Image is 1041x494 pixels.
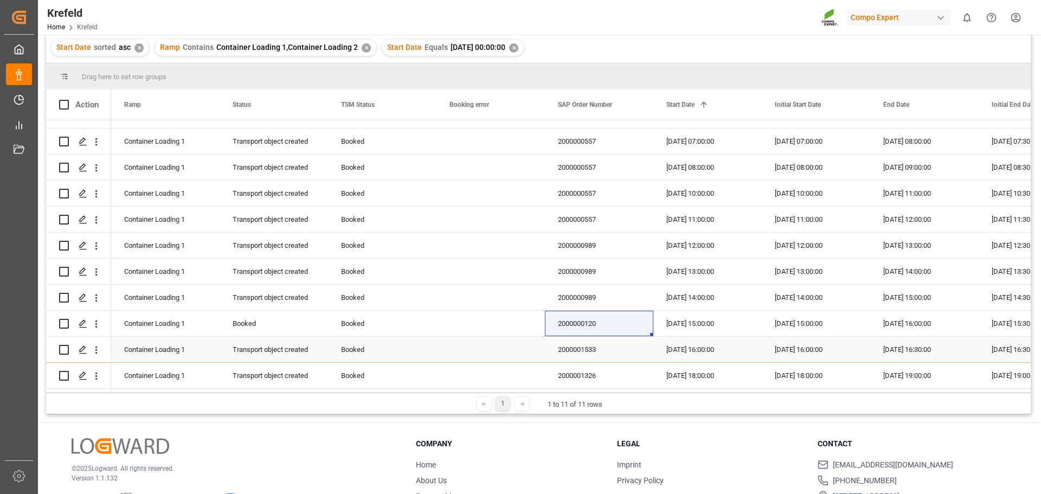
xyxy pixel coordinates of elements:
[341,101,375,108] span: TSM Status
[870,259,979,284] div: [DATE] 14:00:00
[617,460,641,469] a: Imprint
[233,311,315,336] div: Booked
[387,43,422,52] span: Start Date
[653,181,762,206] div: [DATE] 10:00:00
[762,337,870,362] div: [DATE] 16:00:00
[666,101,695,108] span: Start Date
[870,181,979,206] div: [DATE] 11:00:00
[46,207,111,233] div: Press SPACE to select this row.
[233,207,315,232] div: Transport object created
[124,101,141,108] span: Ramp
[870,233,979,258] div: [DATE] 13:00:00
[548,399,602,410] div: 1 to 11 of 11 rows
[545,337,653,362] div: 2000001533
[545,233,653,258] div: 2000000989
[341,259,423,284] div: Booked
[416,438,603,450] h3: Company
[979,5,1004,30] button: Help Center
[47,5,98,21] div: Krefeld
[425,43,448,52] span: Equals
[124,181,207,206] div: Container Loading 1
[46,129,111,155] div: Press SPACE to select this row.
[341,285,423,310] div: Booked
[134,43,144,53] div: ✕
[870,285,979,310] div: [DATE] 15:00:00
[216,43,358,52] span: Container Loading 1,Container Loading 2
[653,207,762,232] div: [DATE] 11:00:00
[124,207,207,232] div: Container Loading 1
[416,476,447,485] a: About Us
[124,233,207,258] div: Container Loading 1
[233,285,315,310] div: Transport object created
[341,363,423,388] div: Booked
[883,101,909,108] span: End Date
[653,337,762,362] div: [DATE] 16:00:00
[818,438,1005,450] h3: Contact
[762,259,870,284] div: [DATE] 13:00:00
[653,129,762,154] div: [DATE] 07:00:00
[653,259,762,284] div: [DATE] 13:00:00
[233,363,315,388] div: Transport object created
[233,233,315,258] div: Transport object created
[451,43,505,52] span: [DATE] 00:00:00
[653,285,762,310] div: [DATE] 14:00:00
[72,473,389,483] p: Version 1.1.132
[762,285,870,310] div: [DATE] 14:00:00
[870,337,979,362] div: [DATE] 16:30:00
[124,337,207,362] div: Container Loading 1
[496,397,510,410] div: 1
[46,285,111,311] div: Press SPACE to select this row.
[82,73,166,81] span: Drag here to set row groups
[233,101,251,108] span: Status
[233,129,315,154] div: Transport object created
[341,129,423,154] div: Booked
[416,460,436,469] a: Home
[46,155,111,181] div: Press SPACE to select this row.
[833,475,897,486] span: [PHONE_NUMBER]
[341,155,423,180] div: Booked
[846,10,950,25] div: Compo Expert
[762,181,870,206] div: [DATE] 10:00:00
[545,181,653,206] div: 2000000557
[653,155,762,180] div: [DATE] 08:00:00
[46,233,111,259] div: Press SPACE to select this row.
[119,43,131,52] span: asc
[46,259,111,285] div: Press SPACE to select this row.
[233,181,315,206] div: Transport object created
[762,155,870,180] div: [DATE] 08:00:00
[72,464,389,473] p: © 2025 Logward. All rights reserved.
[47,23,65,31] a: Home
[870,129,979,154] div: [DATE] 08:00:00
[124,363,207,388] div: Container Loading 1
[46,363,111,389] div: Press SPACE to select this row.
[341,233,423,258] div: Booked
[955,5,979,30] button: show 0 new notifications
[992,101,1036,108] span: Initial End Date
[762,129,870,154] div: [DATE] 07:00:00
[124,259,207,284] div: Container Loading 1
[870,207,979,232] div: [DATE] 12:00:00
[617,476,664,485] a: Privacy Policy
[545,311,653,336] div: 2000000120
[762,311,870,336] div: [DATE] 15:00:00
[762,233,870,258] div: [DATE] 12:00:00
[46,337,111,363] div: Press SPACE to select this row.
[870,155,979,180] div: [DATE] 09:00:00
[617,438,805,450] h3: Legal
[362,43,371,53] div: ✕
[341,337,423,362] div: Booked
[653,363,762,388] div: [DATE] 18:00:00
[775,101,821,108] span: Initial Start Date
[545,363,653,388] div: 2000001326
[124,129,207,154] div: Container Loading 1
[762,363,870,388] div: [DATE] 18:00:00
[124,155,207,180] div: Container Loading 1
[233,155,315,180] div: Transport object created
[821,8,839,27] img: Screenshot%202023-09-29%20at%2010.02.21.png_1712312052.png
[545,285,653,310] div: 2000000989
[509,43,518,53] div: ✕
[870,363,979,388] div: [DATE] 19:00:00
[545,155,653,180] div: 2000000557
